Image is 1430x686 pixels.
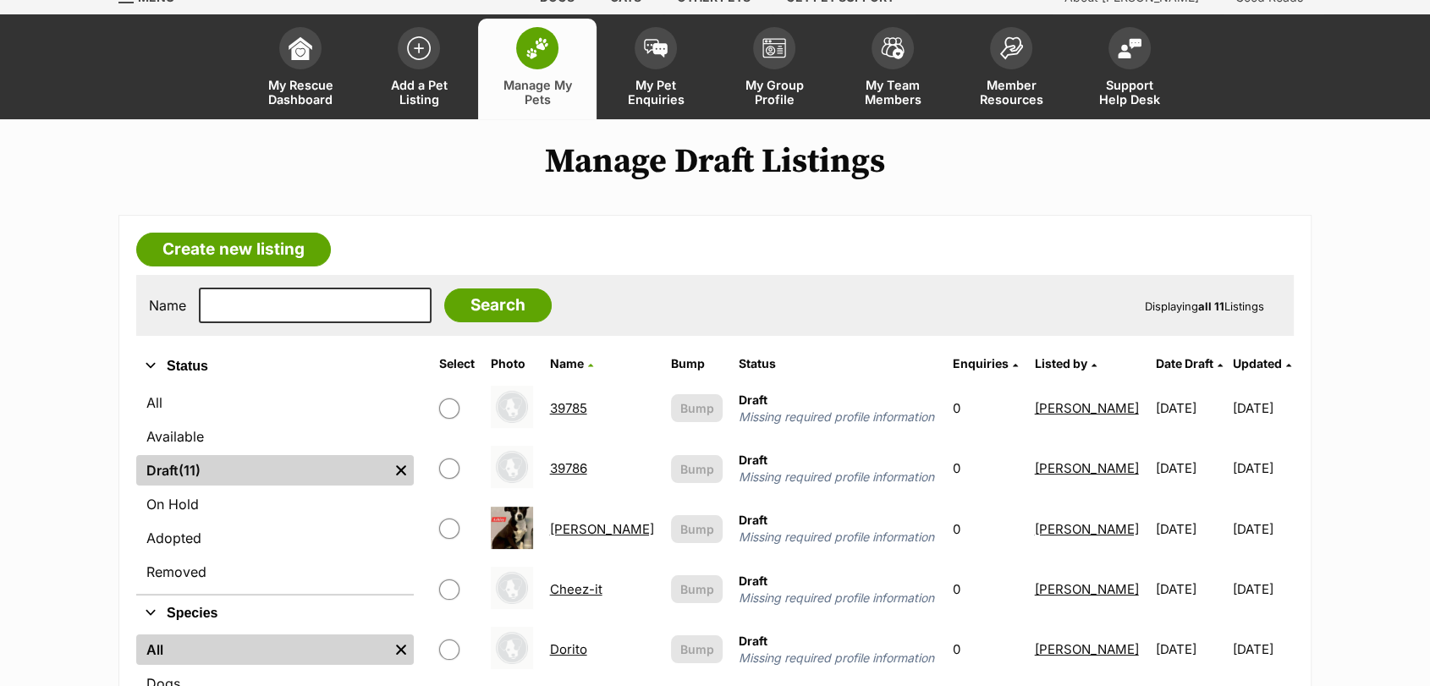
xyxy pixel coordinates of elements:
[525,37,549,59] img: manage-my-pets-icon-02211641906a0b7f246fdf0571729dbe1e7629f14944591b6c1af311fb30b64b.svg
[973,78,1049,107] span: Member Resources
[444,288,552,322] input: Search
[499,78,575,107] span: Manage My Pets
[680,460,714,478] span: Bump
[946,620,1026,678] td: 0
[1035,521,1139,537] a: [PERSON_NAME]
[597,19,715,119] a: My Pet Enquiries
[855,78,931,107] span: My Team Members
[1156,356,1213,370] span: translation missing: en.admin.listings.index.attributes.date_draft
[136,523,414,553] a: Adopted
[407,36,431,60] img: add-pet-listing-icon-0afa8454b4691262ce3f59096e99ab1cd57d4a30225e0717b998d2c9b9846f56.svg
[478,19,597,119] a: Manage My Pets
[618,78,694,107] span: My Pet Enquiries
[1149,620,1231,678] td: [DATE]
[1035,460,1139,476] a: [PERSON_NAME]
[136,233,331,266] a: Create new listing
[1145,299,1264,313] span: Displaying Listings
[1149,500,1231,558] td: [DATE]
[1156,356,1223,370] a: Date Draft
[738,634,767,648] span: Draft
[738,453,767,467] span: Draft
[738,392,767,407] span: Draft
[1198,299,1224,313] strong: all 11
[1233,560,1292,618] td: [DATE]
[671,455,723,483] button: Bump
[1035,400,1139,416] a: [PERSON_NAME]
[136,387,414,418] a: All
[136,602,414,624] button: Species
[136,557,414,587] a: Removed
[680,580,714,598] span: Bump
[738,590,937,606] span: Missing required profile information
[680,640,714,658] span: Bump
[1149,379,1231,437] td: [DATE]
[738,469,937,486] span: Missing required profile information
[1070,19,1189,119] a: Support Help Desk
[550,521,654,537] a: [PERSON_NAME]
[946,439,1026,497] td: 0
[550,400,587,416] a: 39785
[1035,581,1139,597] a: [PERSON_NAME]
[149,298,186,313] label: Name
[136,355,414,377] button: Status
[388,634,414,665] a: Remove filter
[1233,356,1291,370] a: Updated
[833,19,952,119] a: My Team Members
[952,19,1070,119] a: Member Resources
[664,350,729,377] th: Bump
[738,650,937,667] span: Missing required profile information
[1149,560,1231,618] td: [DATE]
[671,515,723,543] button: Bump
[1233,379,1292,437] td: [DATE]
[671,575,723,603] button: Bump
[491,446,533,488] img: 39786
[289,36,312,60] img: dashboard-icon-eb2f2d2d3e046f16d808141f083e7271f6b2e854fb5c12c21221c1fb7104beca.svg
[136,384,414,594] div: Status
[738,409,937,425] span: Missing required profile information
[550,356,593,370] a: Name
[762,38,786,58] img: group-profile-icon-3fa3cf56718a62981997c0bc7e787c4b2cf8bcc04b72c1350f741eb67cf2f40e.svg
[1092,78,1168,107] span: Support Help Desk
[1233,500,1292,558] td: [DATE]
[738,513,767,527] span: Draft
[136,455,388,486] a: Draft
[946,560,1026,618] td: 0
[484,350,541,377] th: Photo
[360,19,478,119] a: Add a Pet Listing
[671,394,723,422] button: Bump
[241,19,360,119] a: My Rescue Dashboard
[1149,439,1231,497] td: [DATE]
[550,460,587,476] a: 39786
[1233,620,1292,678] td: [DATE]
[136,489,414,519] a: On Hold
[881,37,905,59] img: team-members-icon-5396bd8760b3fe7c0b43da4ab00e1e3bb1a5d9ba89233759b79545d2d3fc5d0d.svg
[550,641,587,657] a: Dorito
[738,573,767,588] span: Draft
[946,500,1026,558] td: 0
[550,356,584,370] span: Name
[953,356,1018,370] a: Enquiries
[262,78,338,107] span: My Rescue Dashboard
[1233,356,1282,370] span: Updated
[680,399,714,417] span: Bump
[644,39,668,58] img: pet-enquiries-icon-7e3ad2cf08bfb03b45e93fb7055b45f3efa6380592205ae92323e6603595dc1f.svg
[550,581,602,597] a: Cheez-it
[388,455,414,486] a: Remove filter
[738,529,937,546] span: Missing required profile information
[491,567,533,609] img: Cheez-it
[946,379,1026,437] td: 0
[671,635,723,663] button: Bump
[491,627,533,669] img: Dorito
[1035,356,1087,370] span: Listed by
[1233,439,1292,497] td: [DATE]
[136,421,414,452] a: Available
[491,386,533,428] img: 39785
[136,634,388,665] a: All
[731,350,943,377] th: Status
[999,36,1023,59] img: member-resources-icon-8e73f808a243e03378d46382f2149f9095a855e16c252ad45f914b54edf8863c.svg
[1118,38,1141,58] img: help-desk-icon-fdf02630f3aa405de69fd3d07c3f3aa587a6932b1a1747fa1d2bba05be0121f9.svg
[179,460,201,480] span: (11)
[1035,641,1139,657] a: [PERSON_NAME]
[432,350,482,377] th: Select
[715,19,833,119] a: My Group Profile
